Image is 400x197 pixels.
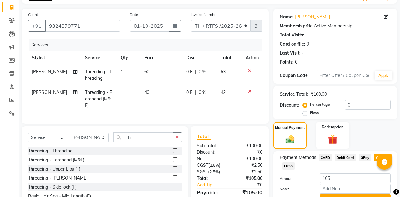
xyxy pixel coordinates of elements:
[317,71,372,80] input: Enter Offer / Coupon Code
[29,39,267,51] div: Services
[335,154,356,161] span: Debit Card
[191,12,218,17] label: Invoice Number
[199,69,206,75] span: 0 %
[311,91,327,98] div: ₹100.00
[28,51,81,65] th: Stylist
[141,51,182,65] th: Price
[374,154,387,161] span: CASH
[280,50,301,56] div: Last Visit:
[275,186,315,192] label: Note:
[280,102,299,108] div: Discount:
[197,162,208,168] span: CGST
[302,50,304,56] div: -
[195,69,196,75] span: |
[307,41,309,47] div: 0
[130,12,138,17] label: Date
[320,184,391,194] input: Add Note
[192,182,236,188] a: Add Tip
[81,51,117,65] th: Service
[230,189,267,196] div: ₹105.00
[28,175,87,181] div: Threading - [PERSON_NAME]
[32,69,67,74] span: [PERSON_NAME]
[28,157,84,163] div: Threading - Forehead (M&F)
[85,69,112,81] span: Threading - Threading
[199,89,206,96] span: 0 %
[28,20,46,32] button: +91
[283,134,297,145] img: _cash.svg
[280,23,307,29] div: Membership:
[236,182,267,188] div: ₹0
[310,110,319,115] label: Fixed
[230,156,267,162] div: ₹100.00
[280,154,316,161] span: Payment Methods
[322,124,343,130] label: Redemption
[230,169,267,175] div: ₹2.50
[121,89,123,95] span: 1
[28,148,72,154] div: Threading - Threading
[230,175,267,182] div: ₹105.00
[192,169,230,175] div: ( )
[319,154,332,161] span: CARD
[280,72,317,79] div: Coupon Code
[144,69,149,74] span: 60
[280,32,304,38] div: Total Visits:
[280,14,294,20] div: Name:
[192,189,230,196] div: Payable:
[320,173,391,183] input: Amount
[144,89,149,95] span: 40
[310,102,330,107] label: Percentage
[275,125,305,131] label: Manual Payment
[32,89,67,95] span: [PERSON_NAME]
[28,12,38,17] label: Client
[242,51,262,65] th: Action
[192,156,230,162] div: Net:
[230,142,267,149] div: ₹100.00
[197,169,208,175] span: SGST
[282,162,295,170] span: LUZO
[117,51,141,65] th: Qty
[113,132,173,142] input: Search or Scan
[209,169,219,174] span: 2.5%
[192,142,230,149] div: Sub Total:
[197,133,211,140] span: Total
[85,89,112,108] span: Threading - Forehead (M&F)
[217,51,242,65] th: Total
[295,14,330,20] a: [PERSON_NAME]
[45,20,120,32] input: Search by Name/Mobile/Email/Code
[230,162,267,169] div: ₹2.50
[280,41,305,47] div: Card on file:
[295,59,297,65] div: 0
[192,175,230,182] div: Total:
[192,149,230,156] div: Discount:
[280,59,294,65] div: Points:
[325,134,341,146] img: _gift.svg
[195,89,196,96] span: |
[280,23,391,29] div: No Active Membership
[28,184,77,190] div: Threading - Side lock (F)
[210,163,219,168] span: 2.5%
[221,89,226,95] span: 42
[280,91,308,98] div: Service Total:
[192,162,230,169] div: ( )
[375,71,392,80] button: Apply
[359,154,372,161] span: GPay
[230,149,267,156] div: ₹0
[186,69,192,75] span: 0 F
[121,69,123,74] span: 1
[28,166,80,172] div: Threading - Upper Lips (F)
[221,69,226,74] span: 63
[182,51,217,65] th: Disc
[275,176,315,181] label: Amount:
[186,89,192,96] span: 0 F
